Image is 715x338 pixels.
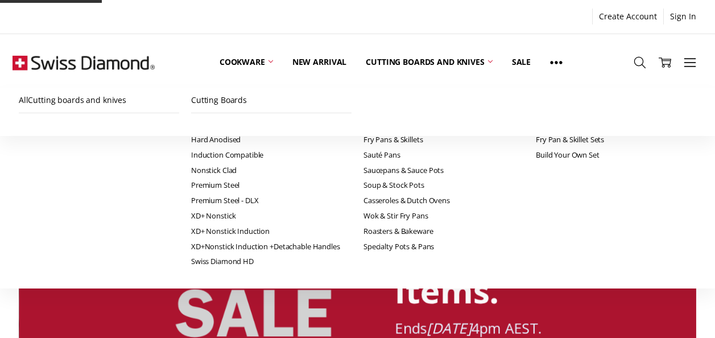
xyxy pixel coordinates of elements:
[540,37,572,88] a: Show All
[427,318,472,337] em: [DATE]
[593,9,663,24] a: Create Account
[283,37,356,88] a: New arrival
[502,37,540,88] a: Sale
[664,9,702,24] a: Sign In
[13,34,155,91] img: Free Shipping On Every Order
[395,320,634,336] div: Ends 4pm AEST.
[356,37,502,88] a: Cutting boards and knives
[395,162,634,310] div: Up to 70% off RRP on selected items.
[191,88,352,113] a: Cutting Boards
[210,37,283,88] a: Cookware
